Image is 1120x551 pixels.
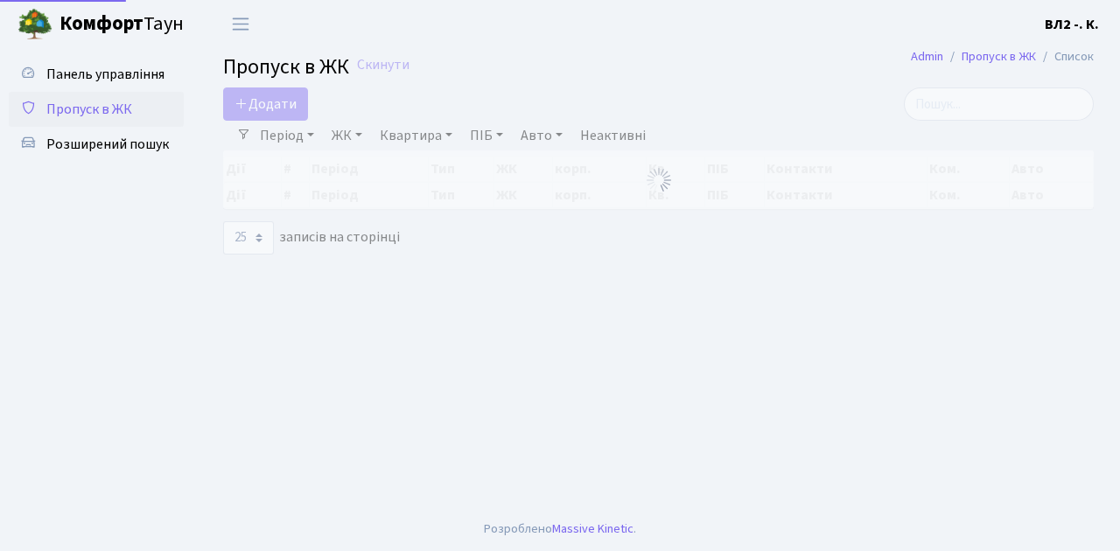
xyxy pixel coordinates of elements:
label: записів на сторінці [223,221,400,255]
span: Панель управління [46,65,164,84]
div: Розроблено . [484,520,636,539]
a: ВЛ2 -. К. [1045,14,1099,35]
a: Додати [223,87,308,121]
a: Неактивні [573,121,653,150]
b: ВЛ2 -. К. [1045,15,1099,34]
b: Комфорт [59,10,143,38]
img: logo.png [17,7,52,42]
nav: breadcrumb [885,38,1120,75]
a: ЖК [325,121,369,150]
img: Обробка... [645,166,673,194]
a: Панель управління [9,57,184,92]
a: Розширений пошук [9,127,184,162]
span: Таун [59,10,184,39]
a: Скинути [357,57,409,73]
a: Admin [911,47,943,66]
span: Пропуск в ЖК [223,52,349,82]
span: Додати [234,94,297,114]
select: записів на сторінці [223,221,274,255]
span: Пропуск в ЖК [46,100,132,119]
a: Квартира [373,121,459,150]
button: Переключити навігацію [219,10,262,38]
a: ПІБ [463,121,510,150]
a: Пропуск в ЖК [9,92,184,127]
a: Авто [514,121,570,150]
a: Massive Kinetic [552,520,633,538]
a: Пропуск в ЖК [962,47,1036,66]
li: Список [1036,47,1094,66]
span: Розширений пошук [46,135,169,154]
a: Період [253,121,321,150]
input: Пошук... [904,87,1094,121]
